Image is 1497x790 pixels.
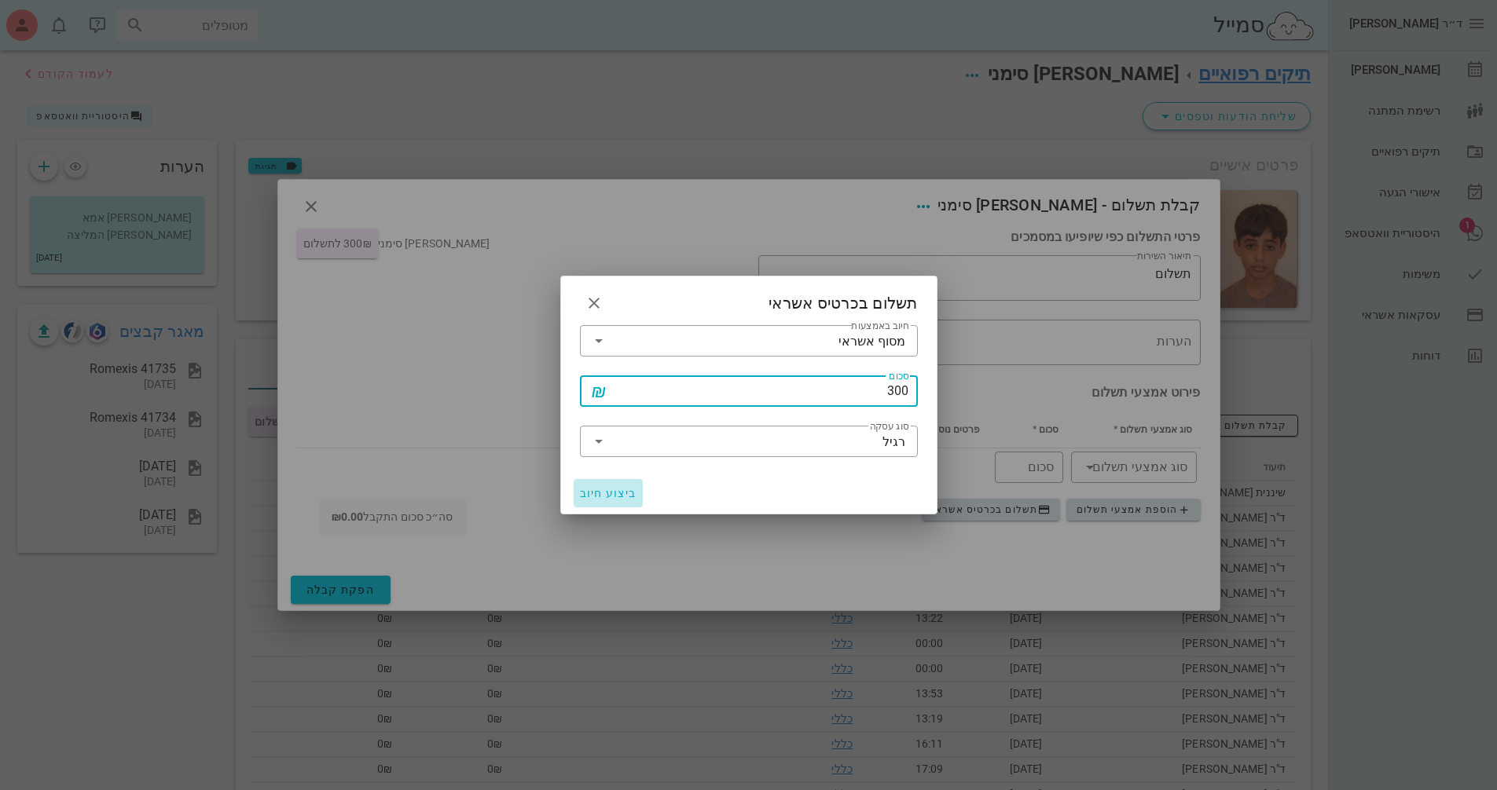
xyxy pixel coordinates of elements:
[838,335,905,349] div: מסוף אשראי
[580,487,637,499] span: ביצוע חיוב
[851,320,908,332] label: חיוב באמצעות
[580,426,918,457] div: סוג עסקהרגיל
[889,371,908,382] label: סכום
[592,382,606,400] i: ₪
[561,276,937,325] div: תשלום בכרטיס אשראי
[580,325,918,357] div: חיוב באמצעותמסוף אשראי
[882,435,905,449] div: רגיל
[869,421,908,433] label: סוג עסקה
[574,479,644,507] button: ביצוע חיוב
